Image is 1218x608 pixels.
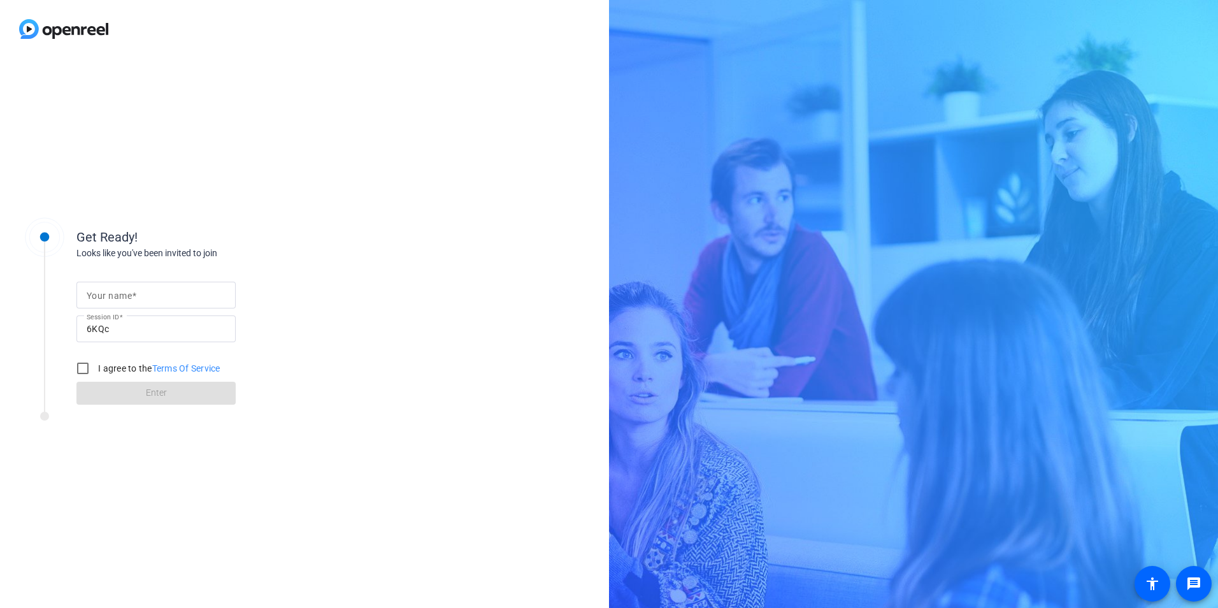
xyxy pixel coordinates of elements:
[76,247,331,260] div: Looks like you've been invited to join
[87,291,132,301] mat-label: Your name
[96,362,220,375] label: I agree to the
[76,228,331,247] div: Get Ready!
[1186,576,1201,591] mat-icon: message
[1145,576,1160,591] mat-icon: accessibility
[87,313,119,321] mat-label: Session ID
[152,363,220,373] a: Terms Of Service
